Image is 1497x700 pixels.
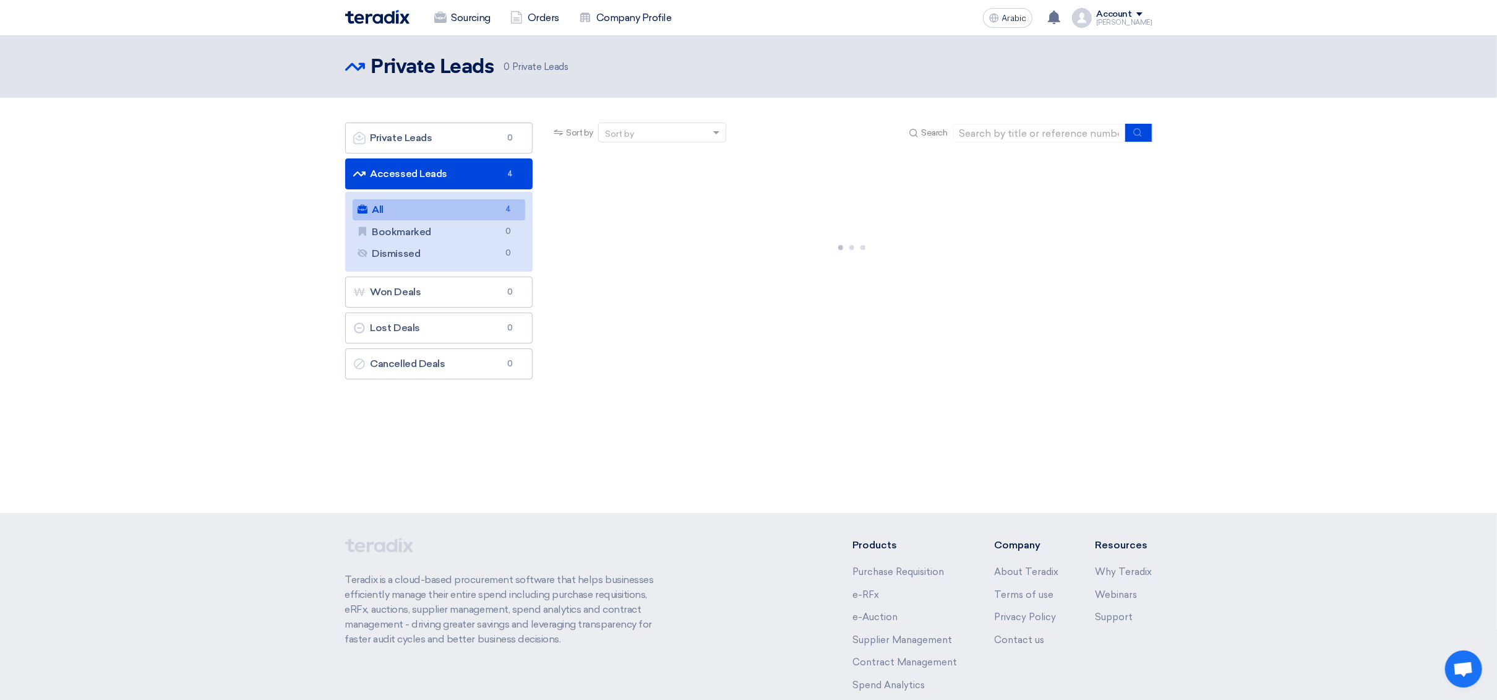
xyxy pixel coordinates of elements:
[994,589,1053,600] a: Terms of use
[994,539,1040,551] font: Company
[1097,9,1132,19] font: Account
[953,124,1126,142] input: Search by title or reference number
[852,589,879,600] a: e-RFx
[372,226,431,238] font: Bookmarked
[1096,611,1133,623] a: Support
[1072,8,1092,28] img: profile_test.png
[345,277,533,308] a: Won Deals0
[507,133,513,142] font: 0
[504,61,510,72] font: 0
[371,286,421,298] font: Won Deals
[371,168,447,179] font: Accessed Leads
[345,313,533,344] a: Lost Deals0
[852,634,952,646] a: Supplier Management
[345,158,533,189] a: Accessed Leads4
[852,566,944,577] a: Purchase Requisition
[452,12,491,24] font: Sourcing
[505,204,511,214] font: 4
[345,348,533,379] a: Cancelled Deals0
[852,680,925,691] a: Spend Analytics
[371,58,494,77] font: Private Leads
[852,539,897,551] font: Products
[345,10,410,24] img: Teradix logo
[345,123,533,153] a: Private Leads0
[596,12,672,24] font: Company Profile
[345,574,654,645] font: Teradix is ​​a cloud-based procurement software that helps businesses efficiently manage their en...
[1096,589,1138,600] a: Webinars
[852,611,898,623] a: e-Auction
[507,359,513,368] font: 0
[512,61,568,72] font: Private Leads
[994,611,1056,623] a: Privacy Policy
[424,4,500,32] a: Sourcing
[505,227,511,236] font: 0
[528,12,559,24] font: Orders
[507,323,513,332] font: 0
[852,657,957,668] a: Contract Management
[921,127,947,138] font: Search
[1002,13,1026,24] font: Arabic
[605,129,634,139] font: Sort by
[1096,539,1148,551] font: Resources
[371,132,432,144] font: Private Leads
[500,4,569,32] a: Orders
[371,358,445,369] font: Cancelled Deals
[372,204,384,215] font: All
[994,566,1058,577] a: About Teradix
[507,287,513,296] font: 0
[983,8,1032,28] button: Arabic
[371,322,420,334] font: Lost Deals
[505,248,511,257] font: 0
[566,127,593,138] font: Sort by
[1445,650,1482,688] div: Open chat
[994,634,1044,646] a: Contact us
[1096,566,1152,577] a: Why Teradix
[507,169,513,178] font: 4
[1097,19,1152,27] font: [PERSON_NAME]
[372,248,421,259] font: Dismissed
